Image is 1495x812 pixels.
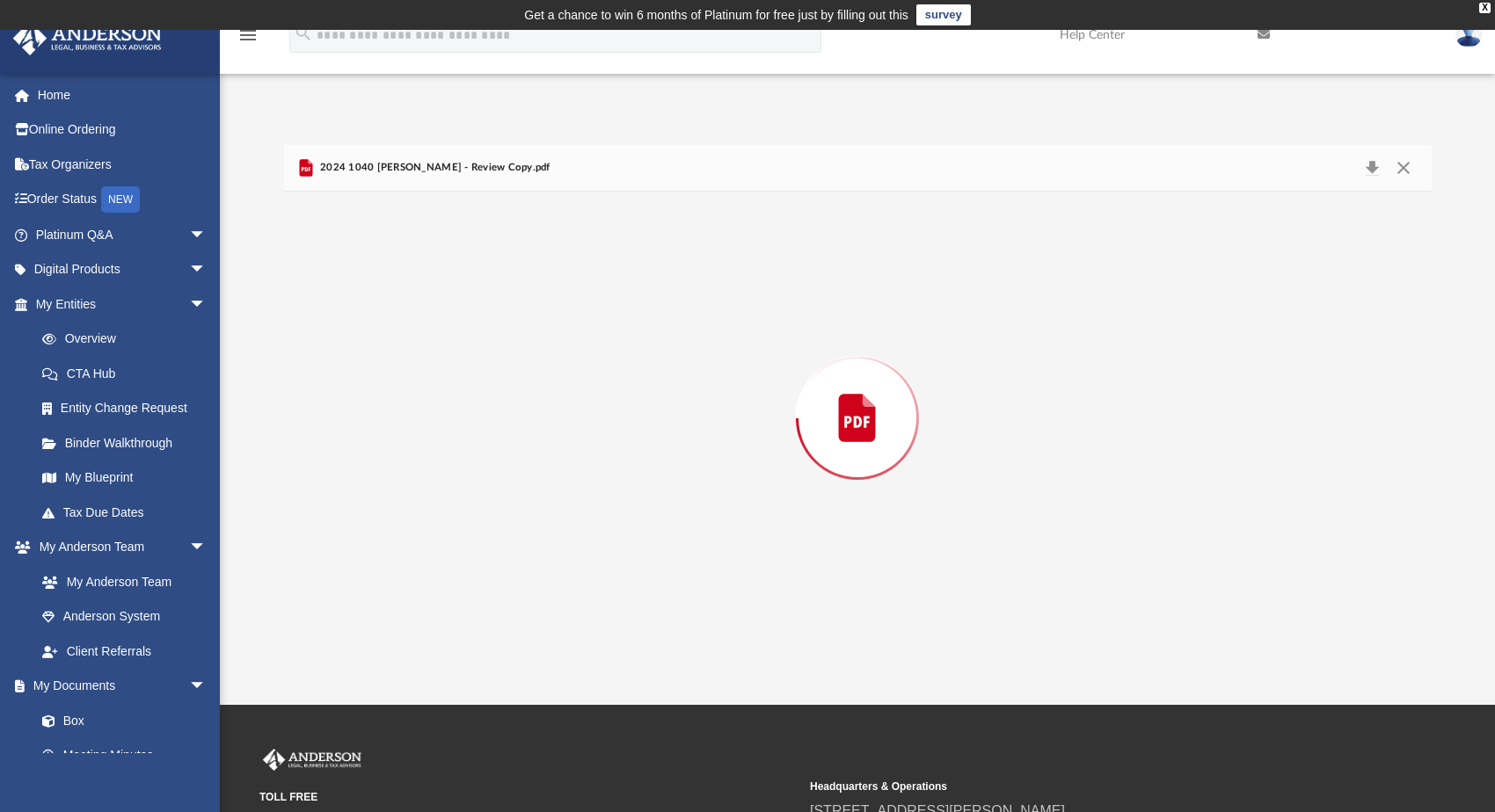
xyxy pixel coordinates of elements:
a: My Entitiesarrow_drop_down [12,286,233,322]
a: CTA Hub [25,356,233,391]
a: My Documentsarrow_drop_down [12,669,224,704]
div: Get a chance to win 6 months of Platinum for free just by filling out this [524,4,908,25]
a: Client Referrals [25,634,224,669]
a: Tax Due Dates [25,495,233,530]
span: arrow_drop_down [189,669,224,705]
img: Anderson Advisors Platinum Portal [8,21,167,55]
a: Tax Organizers [12,147,233,182]
a: My Anderson Teamarrow_drop_down [12,530,224,565]
i: menu [237,25,259,46]
div: close [1479,3,1491,13]
a: My Blueprint [25,460,224,496]
span: arrow_drop_down [189,252,224,288]
a: Anderson System [25,599,224,634]
a: Order StatusNEW [12,182,233,218]
a: survey [916,4,971,25]
small: Headquarters & Operations [810,779,1348,794]
small: TOLL FREE [259,789,798,805]
a: Binder Walkthrough [25,425,233,460]
span: arrow_drop_down [189,286,224,323]
span: 2024 1040 [PERSON_NAME] - Review Copy.pdf [317,160,551,176]
button: Download [1357,156,1389,180]
a: Box [25,703,215,738]
a: Meeting Minutes [25,738,224,773]
a: Platinum Q&Aarrow_drop_down [12,217,233,252]
div: Preview [284,145,1432,645]
a: Online Ordering [12,112,233,148]
img: User Pic [1455,22,1482,47]
button: Close [1388,156,1419,180]
span: arrow_drop_down [189,217,224,253]
a: My Anderson Team [25,564,215,599]
a: Home [12,77,233,112]
img: Anderson Advisors Platinum Portal [259,749,365,772]
a: Entity Change Request [25,391,233,426]
i: search [294,24,313,43]
span: arrow_drop_down [189,530,224,566]
a: menu [237,33,259,46]
a: Digital Productsarrow_drop_down [12,252,233,287]
a: Overview [25,322,233,357]
div: NEW [101,186,140,213]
